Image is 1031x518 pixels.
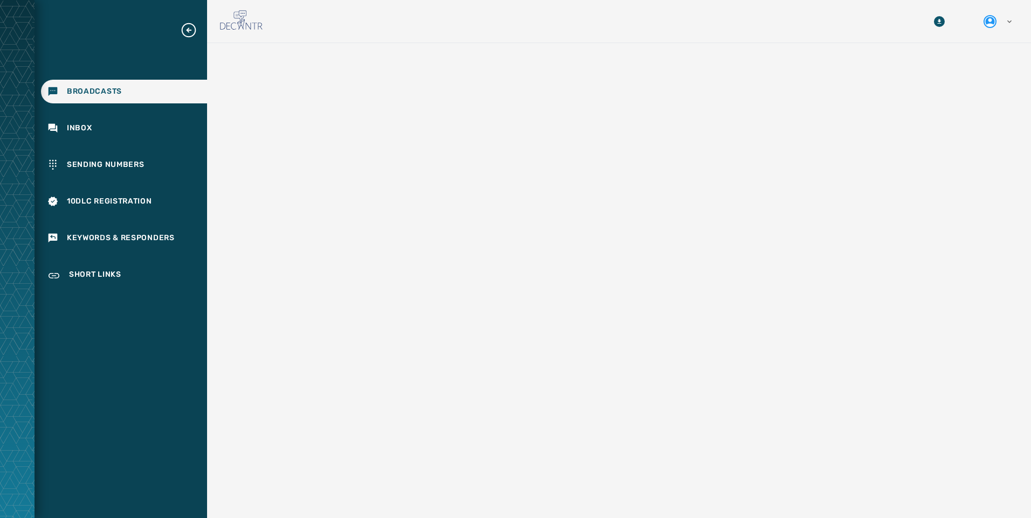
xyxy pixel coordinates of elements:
[67,196,152,207] span: 10DLC Registration
[41,116,207,140] a: Navigate to Inbox
[67,86,122,97] span: Broadcasts
[41,226,207,250] a: Navigate to Keywords & Responders
[69,269,121,282] span: Short Links
[67,159,145,170] span: Sending Numbers
[41,153,207,177] a: Navigate to Sending Numbers
[41,80,207,103] a: Navigate to Broadcasts
[67,233,175,243] span: Keywords & Responders
[41,263,207,289] a: Navigate to Short Links
[180,22,206,39] button: Expand sub nav menu
[979,11,1018,32] button: User settings
[41,190,207,213] a: Navigate to 10DLC Registration
[67,123,92,134] span: Inbox
[930,12,949,31] button: Download Menu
